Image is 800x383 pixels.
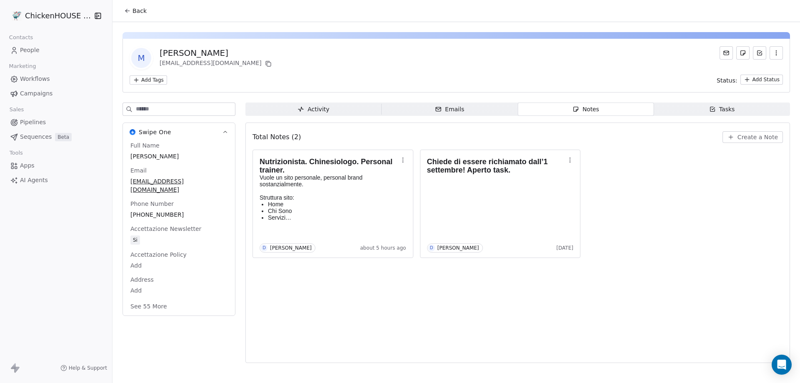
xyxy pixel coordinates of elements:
button: Add Status [740,75,783,85]
div: [PERSON_NAME] [437,245,479,251]
span: Pipelines [20,118,46,127]
p: Home [268,201,398,208]
span: Workflows [20,75,50,83]
span: Email [129,166,148,175]
span: Add [130,286,227,295]
div: Emails [435,105,464,114]
span: Phone Number [129,200,175,208]
div: [EMAIL_ADDRESS][DOMAIN_NAME] [160,59,273,69]
span: Tools [6,147,26,159]
button: See 55 More [125,299,172,314]
span: ChickenHOUSE snc [25,10,92,21]
a: People [7,43,105,57]
span: Accettazione Policy [129,250,188,259]
button: Add Tags [130,75,167,85]
span: Marketing [5,60,40,73]
h1: Chiede di essere richiamato dall’1 settembre! Aperto task. [427,158,565,174]
span: [DATE] [556,245,573,251]
div: [PERSON_NAME] [270,245,312,251]
span: Address [129,275,155,284]
span: Total Notes (2) [252,132,301,142]
span: Sales [6,103,27,116]
span: Back [132,7,147,15]
div: Open Intercom Messenger [772,355,792,375]
button: Create a Note [722,131,783,143]
img: Swipe One [130,129,135,135]
a: AI Agents [7,173,105,187]
button: ChickenHOUSE snc [10,9,89,23]
p: Vuole un sito personale, personal brand sostanzialmente. [260,174,398,188]
span: Apps [20,161,35,170]
span: [PHONE_NUMBER] [130,210,227,219]
span: Status: [717,76,737,85]
a: Apps [7,159,105,173]
button: Back [119,3,152,18]
span: [EMAIL_ADDRESS][DOMAIN_NAME] [130,177,227,194]
span: [PERSON_NAME] [130,152,227,160]
div: [PERSON_NAME] [160,47,273,59]
a: Help & Support [60,365,107,371]
div: D [262,245,266,251]
span: Full Name [129,141,161,150]
div: Swipe OneSwipe One [123,141,235,315]
span: Create a Note [737,133,778,141]
button: Swipe OneSwipe One [123,123,235,141]
a: Campaigns [7,87,105,100]
span: Swipe One [139,128,171,136]
span: AI Agents [20,176,48,185]
span: Sequences [20,133,52,141]
div: Si [133,236,137,244]
span: Add [130,261,227,270]
a: SequencesBeta [7,130,105,144]
div: Activity [297,105,329,114]
span: Accettazione Newsletter [129,225,203,233]
h1: Nutrizionista. Chinesiologo. Personal trainer. [260,158,398,174]
span: People [20,46,40,55]
span: Campaigns [20,89,52,98]
span: M [131,48,151,68]
div: D [430,245,433,251]
p: Servizi [268,214,398,221]
span: Contacts [5,31,37,44]
span: Help & Support [69,365,107,371]
a: Workflows [7,72,105,86]
span: about 5 hours ago [360,245,406,251]
a: Pipelines [7,115,105,129]
p: Chi Sono [268,208,398,214]
span: Beta [55,133,72,141]
div: Tasks [709,105,735,114]
p: Struttura sito: [260,194,398,201]
img: 4.jpg [12,11,22,21]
